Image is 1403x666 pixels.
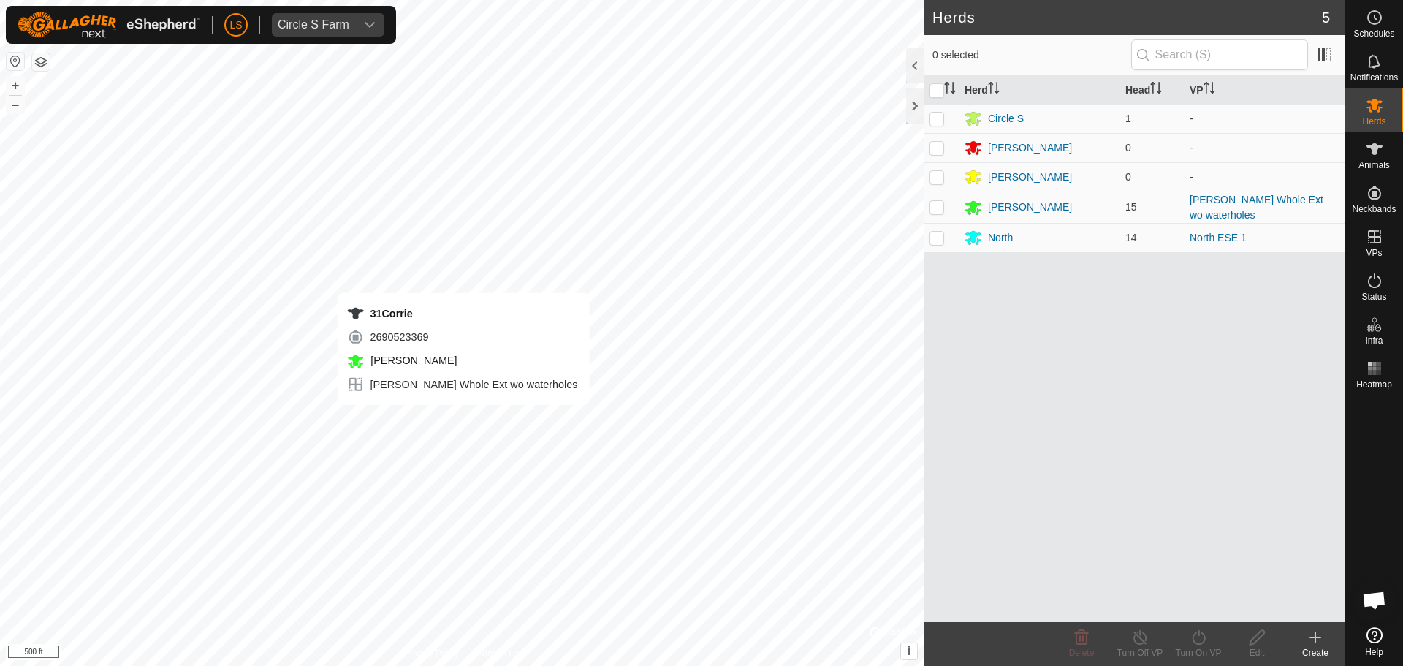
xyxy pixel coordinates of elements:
[1125,201,1137,213] span: 15
[1184,104,1345,133] td: -
[1111,646,1169,659] div: Turn Off VP
[18,12,200,38] img: Gallagher Logo
[908,645,910,657] span: i
[1184,162,1345,192] td: -
[7,53,24,70] button: Reset Map
[1353,578,1396,622] div: Open chat
[346,328,577,346] div: 2690523369
[1365,336,1383,345] span: Infra
[346,305,577,322] div: 31Corrie
[1184,76,1345,105] th: VP
[988,170,1072,185] div: [PERSON_NAME]
[1366,249,1382,257] span: VPs
[1365,648,1383,656] span: Help
[404,647,459,660] a: Privacy Policy
[346,376,577,393] div: [PERSON_NAME] Whole Ext wo waterholes
[7,77,24,94] button: +
[1322,7,1330,29] span: 5
[932,48,1131,63] span: 0 selected
[1125,171,1131,183] span: 0
[988,230,1013,246] div: North
[1350,73,1398,82] span: Notifications
[1119,76,1184,105] th: Head
[476,647,520,660] a: Contact Us
[229,18,242,33] span: LS
[7,96,24,113] button: –
[932,9,1322,26] h2: Herds
[355,13,384,37] div: dropdown trigger
[1228,646,1286,659] div: Edit
[988,200,1072,215] div: [PERSON_NAME]
[32,53,50,71] button: Map Layers
[1169,646,1228,659] div: Turn On VP
[988,140,1072,156] div: [PERSON_NAME]
[959,76,1119,105] th: Herd
[1353,29,1394,38] span: Schedules
[1345,621,1403,662] a: Help
[272,13,355,37] span: Circle S Farm
[1204,84,1215,96] p-sorticon: Activate to sort
[1190,232,1247,243] a: North ESE 1
[1125,142,1131,154] span: 0
[901,643,917,659] button: i
[1362,117,1385,126] span: Herds
[1361,292,1386,301] span: Status
[988,84,1000,96] p-sorticon: Activate to sort
[367,355,457,366] span: [PERSON_NAME]
[1125,232,1137,243] span: 14
[1131,39,1308,70] input: Search (S)
[1286,646,1345,659] div: Create
[1184,133,1345,162] td: -
[1358,161,1390,170] span: Animals
[1069,648,1095,658] span: Delete
[988,111,1024,126] div: Circle S
[1125,113,1131,124] span: 1
[1356,380,1392,389] span: Heatmap
[278,19,349,31] div: Circle S Farm
[1352,205,1396,213] span: Neckbands
[1150,84,1162,96] p-sorticon: Activate to sort
[944,84,956,96] p-sorticon: Activate to sort
[1190,194,1323,221] a: [PERSON_NAME] Whole Ext wo waterholes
